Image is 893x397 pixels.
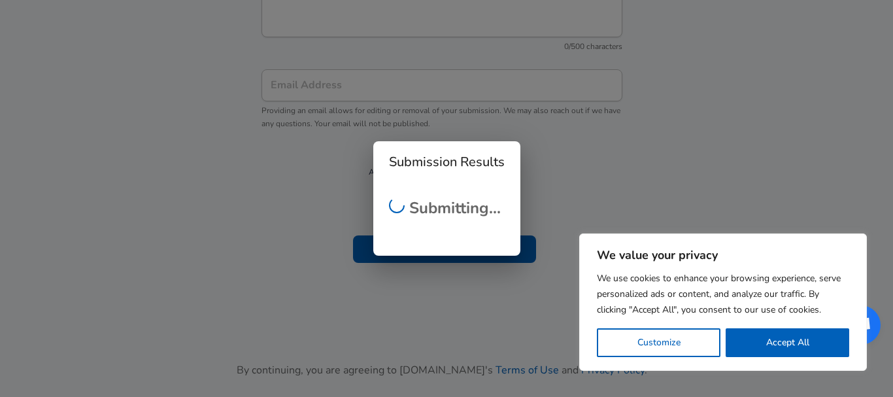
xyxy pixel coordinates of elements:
h2: Submitting... [389,196,505,220]
p: We use cookies to enhance your browsing experience, serve personalized ads or content, and analyz... [597,271,849,318]
h2: Submission Results [373,141,520,183]
button: Customize [597,328,720,357]
p: We value your privacy [597,247,849,263]
div: We value your privacy [579,233,867,371]
button: Accept All [726,328,849,357]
